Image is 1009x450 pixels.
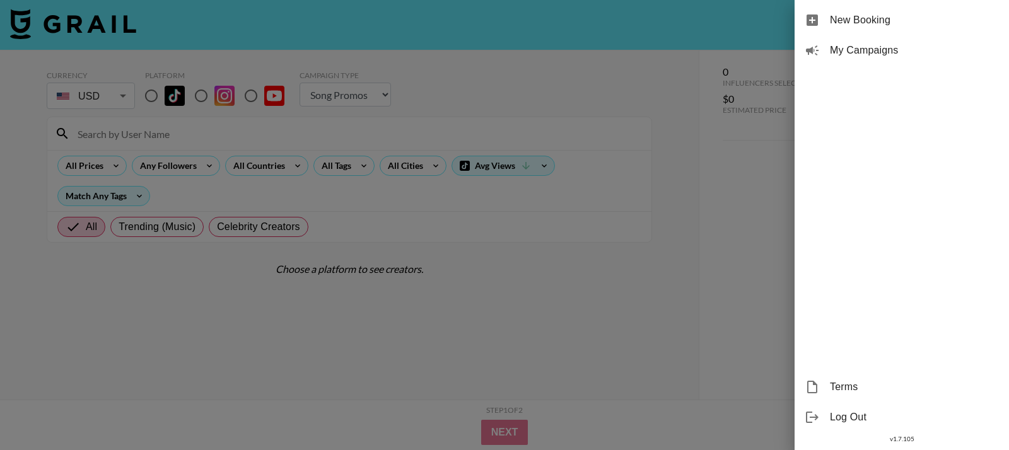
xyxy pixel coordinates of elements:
[830,379,999,395] span: Terms
[830,43,999,58] span: My Campaigns
[830,13,999,28] span: New Booking
[795,432,1009,446] div: v 1.7.105
[830,410,999,425] span: Log Out
[795,5,1009,35] div: New Booking
[795,35,1009,66] div: My Campaigns
[795,402,1009,432] div: Log Out
[795,372,1009,402] div: Terms
[946,387,994,435] iframe: Drift Widget Chat Controller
